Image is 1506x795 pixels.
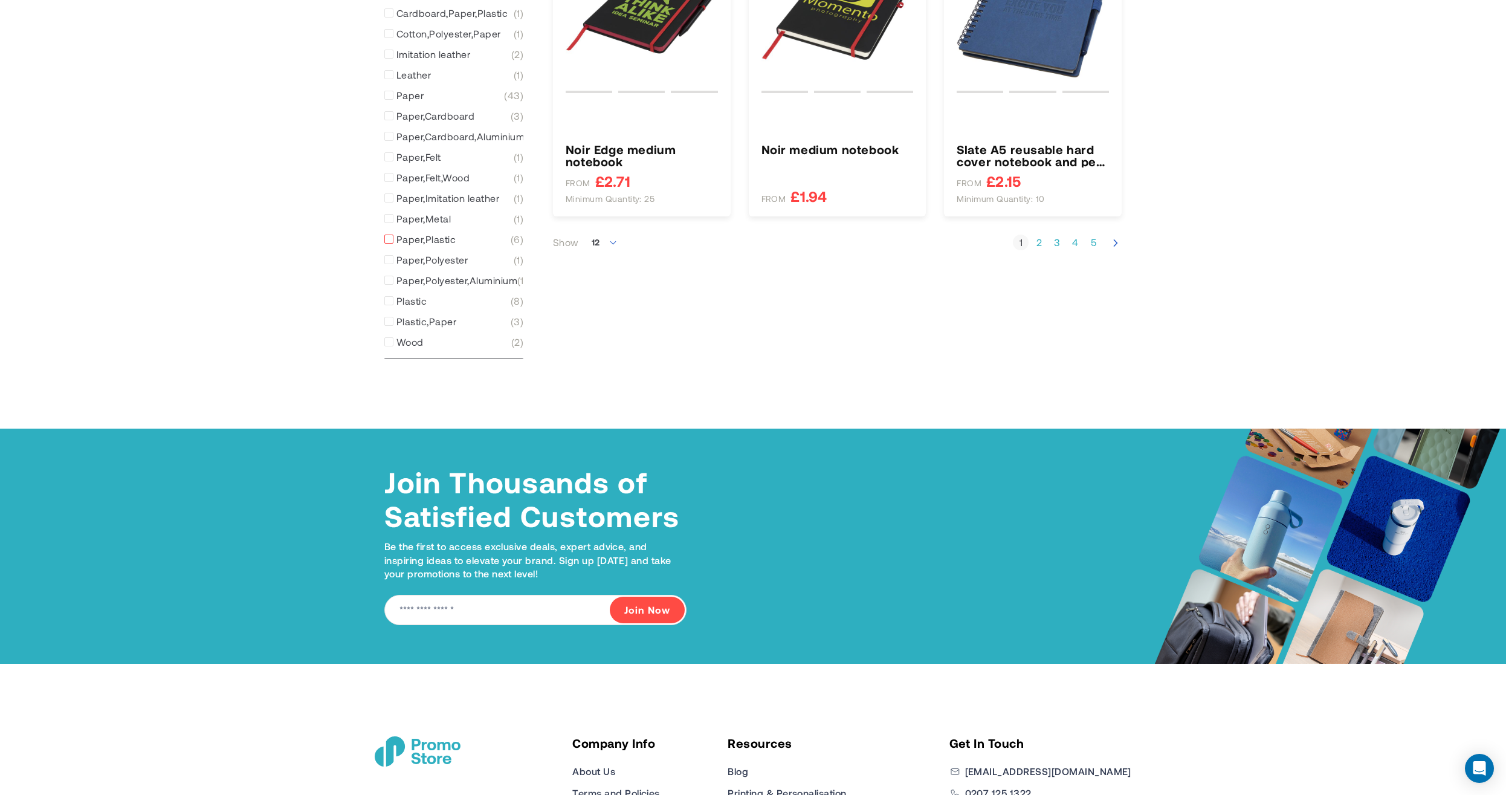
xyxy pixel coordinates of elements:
span: £2.15 [986,174,1021,189]
span: £2.71 [595,174,630,189]
nav: Pagination [1013,229,1122,256]
span: FROM [761,193,786,204]
span: 3 [511,316,523,328]
span: Minimum quantity: 25 [566,193,655,204]
a: Paper,Cardboard,Aluminium [384,131,523,143]
span: FROM [957,178,981,189]
span: 1 [514,192,523,204]
a: Paper,Cardboard 3 [384,110,523,122]
a: Paper 43 [384,89,523,102]
div: Open Intercom Messenger [1465,754,1494,783]
span: Paper,Cardboard [396,110,474,122]
a: Imitation leather 2 [384,48,523,60]
a: Page 2 [1031,236,1047,248]
a: Paper,Plastic 6 [384,233,523,245]
span: 3 [511,110,523,122]
a: Plastic 8 [384,295,523,307]
h5: Resources [728,736,913,750]
span: Paper,Metal [396,213,451,225]
span: Paper,Felt [396,151,441,163]
img: Email [949,767,960,777]
span: Paper,Plastic [396,233,456,245]
a: [EMAIL_ADDRESS][DOMAIN_NAME] [965,764,1131,779]
h5: Company Info [572,736,691,750]
span: Leather [396,69,431,81]
a: Cotton,Polyester,Paper 1 [384,28,523,40]
a: Page 5 [1085,236,1101,248]
a: Noir medium notebook [761,143,914,155]
span: 1 [514,7,523,19]
a: Paper,Polyester,Aluminium 1 [384,274,523,287]
span: 1 [514,213,523,225]
span: 1 [514,69,523,81]
span: Plastic [396,295,427,307]
button: Join Now [610,597,685,623]
span: 1 [514,28,523,40]
img: Promotional Merchandise [375,736,461,767]
span: Minimum quantity: 10 [957,193,1045,204]
a: Next [1110,236,1122,249]
span: Paper,Cardboard,Aluminium [396,131,525,143]
span: 1 [517,274,527,287]
span: Paper,Felt,Wood [396,172,470,184]
a: Paper,Metal 1 [384,213,523,225]
span: 12 [592,237,600,247]
span: Paper,Polyester [396,254,468,266]
span: 12 [585,230,625,255]
a: Paper,Felt 1 [384,151,523,163]
span: 2 [511,336,523,348]
strong: 1 [1013,236,1029,248]
span: Paper,Polyester,Aluminium [396,274,517,287]
a: Paper,Felt,Wood 1 [384,172,523,184]
a: Leather 1 [384,69,523,81]
span: Cardboard,Paper,Plastic [396,7,508,19]
span: 1 [514,254,523,266]
span: 6 [511,233,523,245]
span: 2 [511,48,523,60]
a: Paper,Imitation leather 1 [384,192,523,204]
p: Be the first to access exclusive deals, expert advice, and inspiring ideas to elevate your brand.... [384,540,687,580]
span: 1 [514,151,523,163]
a: Slate A5 reusable hard cover notebook and pen set (black ink) [957,143,1109,167]
span: Paper,Imitation leather [396,192,499,204]
a: Paper,Polyester 1 [384,254,523,266]
span: Cotton,Polyester,Paper [396,28,501,40]
span: £1.94 [790,189,827,204]
span: 43 [504,89,523,102]
span: Imitation leather [396,48,470,60]
span: Plastic,Paper [396,316,456,328]
h5: Get In Touch [949,736,1131,750]
a: Noir Edge medium notebook [566,143,718,167]
a: Page 4 [1067,236,1083,248]
h4: Join Thousands of Satisfied Customers [384,465,687,533]
span: Paper [396,89,424,102]
a: Cardboard,Paper,Plastic 1 [384,7,523,19]
a: Blog [728,764,748,779]
a: Wood 2 [384,336,523,348]
span: FROM [566,178,590,189]
span: 8 [511,295,523,307]
span: 1 [514,172,523,184]
a: About Us [572,764,615,779]
a: Page 3 [1049,236,1065,248]
span: Wood [396,336,424,348]
a: store logo [375,736,461,767]
a: Plastic,Paper 3 [384,316,523,328]
label: Show [553,236,579,248]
